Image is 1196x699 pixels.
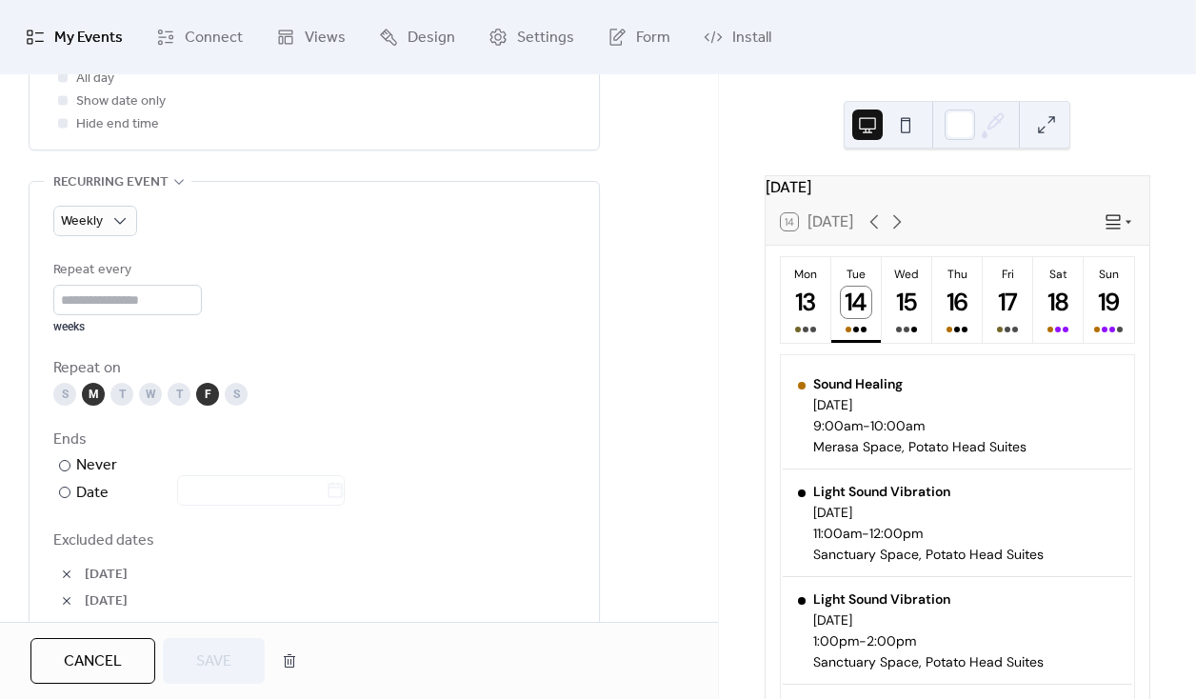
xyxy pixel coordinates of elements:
div: 19 [1093,287,1125,318]
div: F [196,383,219,406]
span: 9:00am [813,417,863,434]
span: Excluded dates [53,529,575,552]
div: Wed [887,267,927,282]
div: Ends [53,429,571,451]
span: Design [408,23,455,53]
span: - [863,417,870,434]
div: [DATE] [813,504,1044,521]
button: Sun19 [1084,257,1134,343]
span: Hide end time [76,113,159,136]
span: 10:00am [870,417,925,434]
div: 18 [1043,287,1074,318]
div: weeks [53,319,202,334]
div: Repeat every [53,259,198,282]
div: S [225,383,248,406]
span: 11:00am [813,525,862,542]
div: Date [76,481,345,506]
span: Recurring event [53,171,169,194]
div: Never [76,454,118,477]
div: 14 [841,287,872,318]
div: Mon [787,267,826,282]
div: Merasa Space, Potato Head Suites [813,438,1027,455]
span: 2:00pm [867,632,916,649]
button: Wed15 [882,257,932,343]
button: Sat18 [1033,257,1084,343]
div: 13 [790,287,822,318]
span: [DATE] [85,590,575,613]
div: [DATE] [813,396,1027,413]
div: Tue [837,267,876,282]
a: Install [689,8,786,67]
span: 12:00pm [869,525,923,542]
span: Install [732,23,771,53]
button: Fri17 [983,257,1033,343]
div: 17 [992,287,1024,318]
div: [DATE] [766,176,1149,199]
span: - [862,525,869,542]
span: All day [76,68,114,90]
div: Sanctuary Space, Potato Head Suites [813,653,1044,670]
span: My Events [54,23,123,53]
div: T [168,383,190,406]
span: Cancel [64,650,122,673]
a: Connect [142,8,257,67]
div: Light Sound Vibration [813,483,1044,500]
button: Thu16 [932,257,983,343]
button: Mon13 [781,257,831,343]
a: My Events [11,8,137,67]
div: Sanctuary Space, Potato Head Suites [813,546,1044,563]
div: Light Sound Vibration [813,590,1044,608]
span: [DATE] [85,617,575,640]
div: Sun [1089,267,1128,282]
span: Form [636,23,670,53]
div: 16 [942,287,973,318]
span: Settings [517,23,574,53]
div: Repeat on [53,357,571,380]
span: Connect [185,23,243,53]
a: Views [262,8,360,67]
div: M [82,383,105,406]
a: Design [365,8,469,67]
div: Sound Healing [813,375,1027,392]
div: Sat [1039,267,1078,282]
div: Thu [938,267,977,282]
a: Form [593,8,685,67]
div: [DATE] [813,611,1044,629]
button: Cancel [30,638,155,684]
div: Fri [988,267,1027,282]
div: T [110,383,133,406]
span: 1:00pm [813,632,859,649]
span: [DATE] [85,564,575,587]
div: 15 [891,287,923,318]
button: Tue14 [831,257,882,343]
div: S [53,383,76,406]
span: Weekly [61,209,103,234]
span: Views [305,23,346,53]
div: W [139,383,162,406]
a: Settings [474,8,588,67]
span: Show date only [76,90,166,113]
span: - [859,632,867,649]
